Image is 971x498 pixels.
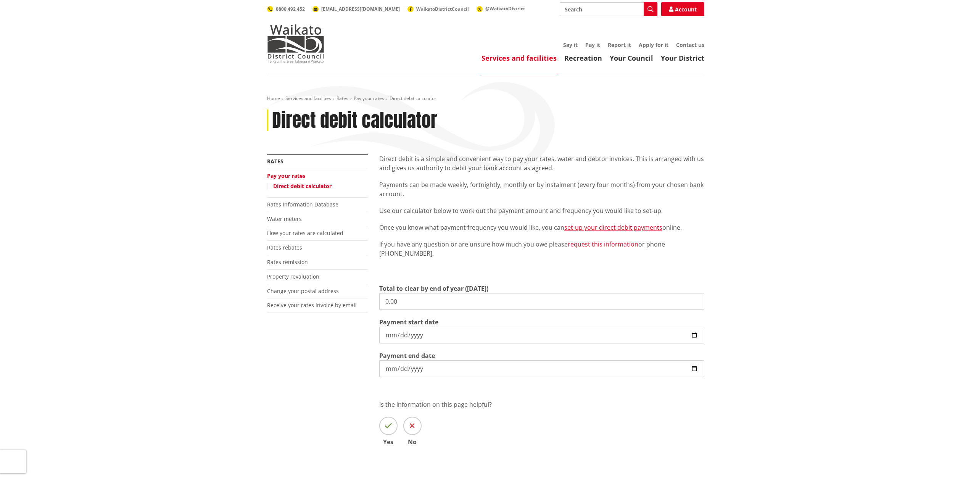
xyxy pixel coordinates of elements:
[273,182,332,190] a: Direct debit calculator
[354,95,384,102] a: Pay your rates
[272,110,437,132] h1: Direct debit calculator
[610,53,653,63] a: Your Council
[267,95,704,102] nav: breadcrumb
[379,439,398,445] span: Yes
[563,41,578,48] a: Say it
[661,53,704,63] a: Your District
[379,240,704,258] p: If you have any question or are unsure how much you owe please or phone [PHONE_NUMBER].
[585,41,600,48] a: Pay it
[321,6,400,12] span: [EMAIL_ADDRESS][DOMAIN_NAME]
[267,6,305,12] a: 0800 492 452
[379,400,704,409] p: Is the information on this page helpful?
[564,53,602,63] a: Recreation
[312,6,400,12] a: [EMAIL_ADDRESS][DOMAIN_NAME]
[639,41,668,48] a: Apply for it
[403,439,422,445] span: No
[661,2,704,16] a: Account
[407,6,469,12] a: WaikatoDistrictCouncil
[267,172,305,179] a: Pay your rates
[267,215,302,222] a: Water meters
[285,95,331,102] a: Services and facilities
[267,244,302,251] a: Rates rebates
[267,24,324,63] img: Waikato District Council - Te Kaunihera aa Takiwaa o Waikato
[267,229,343,237] a: How your rates are calculated
[481,53,557,63] a: Services and facilities
[379,284,488,293] label: Total to clear by end of year ([DATE])
[379,206,704,215] p: Use our calculator below to work out the payment amount and frequency you would like to set-up.
[676,41,704,48] a: Contact us
[379,351,435,360] label: Payment end date
[568,240,638,248] a: request this information
[379,154,704,172] p: Direct debit is a simple and convenient way to pay your rates, water and debtor invoices. This is...
[267,273,319,280] a: Property revaluation
[267,158,283,165] a: Rates
[267,95,280,102] a: Home
[267,287,339,295] a: Change your postal address
[416,6,469,12] span: WaikatoDistrictCouncil
[267,201,338,208] a: Rates Information Database
[379,317,438,327] label: Payment start date
[337,95,348,102] a: Rates
[608,41,631,48] a: Report it
[560,2,657,16] input: Search input
[485,5,525,12] span: @WaikatoDistrict
[390,95,436,102] span: Direct debit calculator
[276,6,305,12] span: 0800 492 452
[477,5,525,12] a: @WaikatoDistrict
[379,223,704,232] p: Once you know what payment frequency you would like, you can online.
[564,223,662,232] a: set-up your direct debit payments
[267,258,308,266] a: Rates remission
[267,301,357,309] a: Receive your rates invoice by email
[379,180,704,198] p: Payments can be made weekly, fortnightly, monthly or by instalment (every four months) from your ...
